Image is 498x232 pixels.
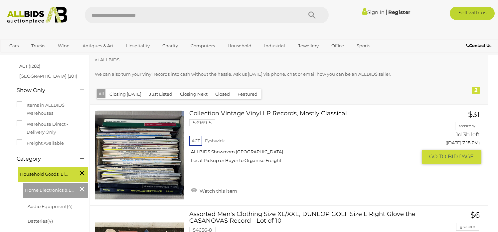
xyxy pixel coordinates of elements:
a: Computers [186,40,219,51]
a: Batteries(4) [28,218,53,224]
span: (4) [47,218,53,224]
a: Watch this item [189,185,239,195]
a: Register [388,9,410,15]
span: | [386,8,387,16]
a: $31 rossrory 1d 3h left ([DATE] 7:18 PM) GO TOBID PAGE [427,110,482,164]
img: Allbids.com.au [4,7,71,24]
span: Home Electronics & Entertainment [25,185,75,194]
a: Hospitality [122,40,154,51]
a: Sports [352,40,375,51]
a: ACT (1282) [19,63,40,69]
a: Sign In [362,9,385,15]
label: Items in ALLBIDS Warehouses [17,101,83,117]
a: Contact Us [466,42,493,49]
button: All [97,89,106,99]
span: BID PAGE [448,153,474,160]
a: Antiques & Art [78,40,118,51]
div: 2 [472,87,480,94]
button: Closed [211,89,234,99]
h4: Category [17,156,70,162]
label: Freight Available [17,139,64,147]
a: Household [223,40,256,51]
button: Closing [DATE] [105,89,145,99]
a: Wine [54,40,74,51]
h4: Show Only [17,87,70,93]
label: Warehouse Direct - Delivery Only [17,120,83,136]
button: Just Listed [145,89,176,99]
span: $31 [468,110,480,119]
a: [GEOGRAPHIC_DATA] [5,51,61,62]
a: Cars [5,40,23,51]
span: Household Goods, Electricals & Hobbies [20,169,70,178]
a: Charity [158,40,182,51]
a: Collection VIntage Vinyl LP Records, Mostly Classical 53969-5 ACT Fyshwick ALLBIDS Showroom [GEOG... [194,110,416,169]
span: $6 [470,210,480,220]
a: Audio Equipment(4) [28,204,73,209]
span: GO TO [429,153,448,160]
b: Contact Us [466,43,491,48]
button: Closing Next [176,89,212,99]
a: Trucks [27,40,50,51]
button: Featured [234,89,261,99]
a: [GEOGRAPHIC_DATA] (201) [19,73,77,79]
button: Search [295,7,329,23]
span: (4) [67,204,73,209]
a: Sell with us [450,7,495,20]
span: Watch this item [198,188,237,194]
button: GO TOBID PAGE [422,150,482,163]
p: So whether you're into pop, classical, new wave, country, jazz, blues, disco, heavy metal or what... [95,48,446,64]
a: Jewellery [294,40,323,51]
a: Industrial [260,40,289,51]
p: We can also turn your vinyl records into cash without the hassle. Ask us [DATE] via phone, chat o... [95,70,446,78]
a: Office [327,40,348,51]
